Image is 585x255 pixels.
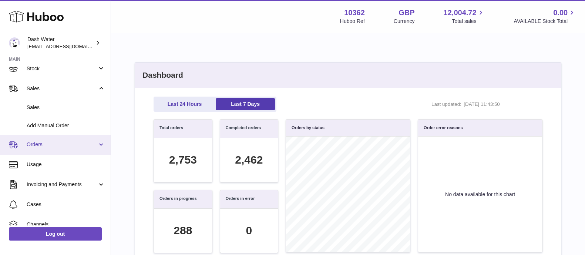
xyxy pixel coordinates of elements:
[399,8,414,18] strong: GBP
[27,122,105,129] span: Add Manual Order
[246,223,252,238] div: 0
[235,152,263,168] div: 2,462
[216,98,275,110] a: Last 7 Days
[169,152,197,168] div: 2,753
[443,8,485,25] a: 12,004.72 Total sales
[292,125,325,131] h3: Orders by status
[340,18,365,25] div: Huboo Ref
[159,196,197,203] h3: Orders in progress
[464,101,523,108] span: [DATE] 11:43:50
[155,98,214,110] a: Last 24 Hours
[27,221,105,228] span: Channels
[226,125,261,132] h3: Completed orders
[431,101,461,108] span: Last updated:
[27,85,97,92] span: Sales
[452,18,485,25] span: Total sales
[424,125,463,131] h3: Order error reasons
[344,8,365,18] strong: 10362
[27,65,97,72] span: Stock
[27,141,97,148] span: Orders
[27,201,105,208] span: Cases
[553,8,568,18] span: 0.00
[9,227,102,241] a: Log out
[159,125,183,132] h3: Total orders
[514,8,576,25] a: 0.00 AVAILABLE Stock Total
[27,104,105,111] span: Sales
[27,36,94,50] div: Dash Water
[443,8,476,18] span: 12,004.72
[27,161,105,168] span: Usage
[9,37,20,48] img: internalAdmin-10362@internal.huboo.com
[226,196,255,203] h3: Orders in error
[135,63,561,88] h2: Dashboard
[27,43,109,49] span: [EMAIL_ADDRESS][DOMAIN_NAME]
[27,181,97,188] span: Invoicing and Payments
[418,137,542,252] div: No data available for this chart
[394,18,415,25] div: Currency
[514,18,576,25] span: AVAILABLE Stock Total
[174,223,192,238] div: 288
